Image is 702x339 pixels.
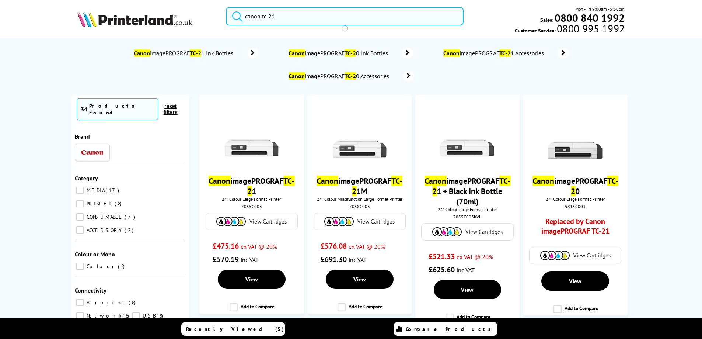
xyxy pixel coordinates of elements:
mark: TC-2 [352,176,402,196]
span: imagePROGRAF 1 Accessories [443,49,546,57]
img: canon-imageprograf-tc-21-front-small.jpg [440,108,495,163]
a: View Cartridges [318,217,402,226]
input: Se [226,7,464,25]
input: Colour 8 [76,263,84,270]
span: View Cartridges [465,228,503,235]
a: Replaced by Canon imagePROGRAF TC-21 [537,217,614,239]
a: Recently Viewed (5) [181,322,285,336]
mark: TC-2 [571,176,618,196]
input: Airprint 8 [76,299,84,306]
mark: Canon [134,49,150,57]
span: 24" Colour Large Format Printer [203,196,300,202]
span: Customer Service: [515,25,625,34]
span: inc VAT [241,256,259,263]
span: 8 [115,200,123,207]
mark: Canon [209,176,230,186]
span: 8 [118,263,126,270]
input: USB 8 [132,312,140,319]
a: View Cartridges [210,217,294,226]
label: Add to Compare [446,314,490,328]
a: View [541,271,609,291]
span: View [569,277,581,285]
span: USB [141,312,156,319]
mark: Canon [289,49,305,57]
img: Printerland Logo [77,11,192,27]
mark: Canon [532,176,554,186]
span: 8 [122,312,131,319]
span: 8 [156,312,165,319]
a: 0800 840 1992 [553,14,625,21]
div: 7055C003 [205,204,298,209]
label: Add to Compare [230,303,275,317]
span: View Cartridges [249,218,287,225]
a: View [434,280,502,299]
span: 7 [125,214,137,220]
span: 34 [81,105,87,113]
img: Cartridges [324,217,354,226]
a: CanonimagePROGRAFTC-20 Accessories [288,71,414,81]
span: View [245,276,258,283]
a: CanonimagePROGRAFTC-21 + Black Ink Bottle (70ml) [425,176,510,207]
span: ex VAT @ 20% [457,253,493,260]
span: 17 [105,187,121,194]
span: CONSUMABLE [85,214,124,220]
mark: Canon [443,49,460,57]
span: imagePROGRAF 1 Ink Bottles [133,49,236,57]
mark: TC-2 [190,49,201,57]
img: canon-tc-20-front-small.jpg [548,108,603,163]
label: Add to Compare [338,303,383,317]
a: CanonimagePROGRAFTC-20 [532,176,618,196]
span: Colour [85,263,117,270]
span: MEDIA [85,187,105,194]
div: Products Found [89,103,154,116]
div: 5815C003 [529,204,622,209]
input: MEDIA 17 [76,187,84,194]
mark: TC-2 [345,72,356,80]
img: canon-imageprograf-tc-21-front-small.jpg [224,108,279,163]
mark: Canon [289,72,305,80]
label: Add to Compare [553,305,598,319]
span: Category [75,174,98,182]
span: View [461,286,474,293]
span: Network [85,312,122,319]
span: Colour or Mono [75,250,115,258]
span: Connectivity [75,287,106,294]
span: View [353,276,366,283]
a: CanonimagePROGRAFTC-20 Ink Bottles [288,48,413,58]
span: ex VAT @ 20% [241,243,277,250]
span: inc VAT [457,266,475,274]
button: reset filters [158,103,183,115]
span: 2 [125,227,135,234]
a: CanonimagePROGRAFTC-21 Ink Bottles [133,48,258,58]
span: 24" Colour Large Format Printer [419,207,516,212]
span: ACCESSORY [85,227,124,234]
a: CanonimagePROGRAFTC-21 Accessories [443,48,569,58]
img: canon-imageprograf-tc-21m-front-small.jpg [332,108,387,163]
span: Brand [75,133,90,140]
input: ACCESSORY 2 [76,226,84,234]
span: View Cartridges [357,218,395,225]
a: Compare Products [394,322,497,336]
img: Canon [81,150,103,155]
div: 7058C003 [313,204,406,209]
span: Recently Viewed (5) [186,326,284,332]
div: 7055C003KVL [421,214,514,219]
mark: TC-2 [247,176,295,196]
mark: Canon [425,176,446,186]
mark: TC-2 [499,49,511,57]
span: £521.33 [429,252,455,261]
span: PRINTER [85,200,114,207]
span: 8 [129,299,137,306]
mark: Canon [317,176,338,186]
a: View [218,270,286,289]
span: View Cartridges [573,252,611,259]
span: 0800 995 1992 [556,25,625,32]
span: £625.60 [429,265,455,274]
input: CONSUMABLE 7 [76,213,84,221]
img: Cartridges [432,227,462,236]
span: Sales: [540,16,553,23]
mark: TC-2 [432,176,510,196]
span: £475.16 [213,241,239,251]
mark: TC-2 [345,49,356,57]
span: Airprint [85,299,128,306]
